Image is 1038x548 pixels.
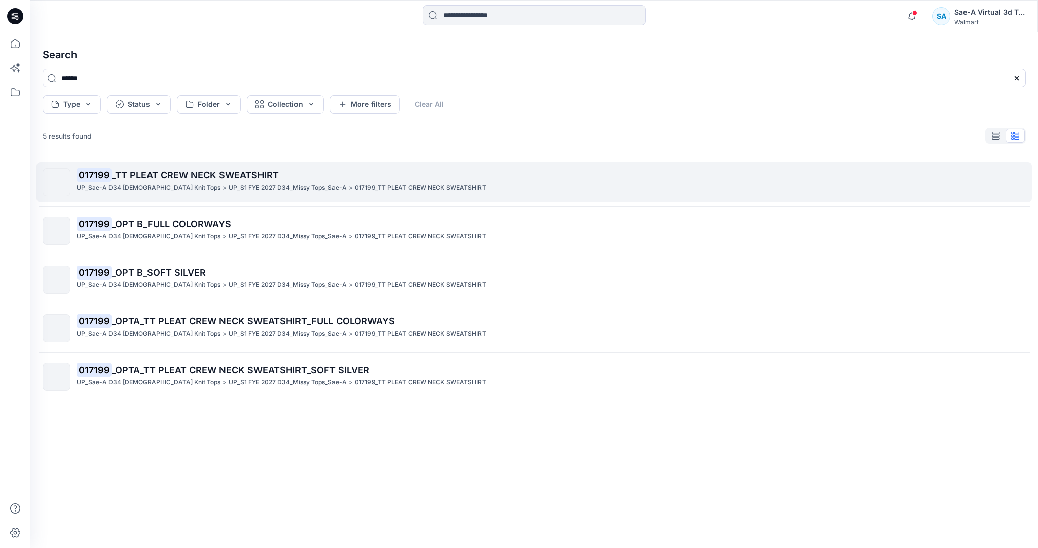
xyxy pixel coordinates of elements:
[223,280,227,290] p: >
[355,328,486,339] p: 017199_TT PLEAT CREW NECK SWEATSHIRT
[349,182,353,193] p: >
[34,41,1034,69] h4: Search
[355,280,486,290] p: 017199_TT PLEAT CREW NECK SWEATSHIRT
[112,364,369,375] span: _OPTA_TT PLEAT CREW NECK SWEATSHIRT_SOFT SILVER
[77,362,112,377] mark: 017199
[77,182,220,193] p: UP_Sae-A D34 Ladies Knit Tops
[36,357,1032,397] a: 017199_OPTA_TT PLEAT CREW NECK SWEATSHIRT_SOFT SILVERUP_Sae-A D34 [DEMOGRAPHIC_DATA] Knit Tops>UP...
[112,316,395,326] span: _OPTA_TT PLEAT CREW NECK SWEATSHIRT_FULL COLORWAYS
[229,182,347,193] p: UP_S1 FYE 2027 D34_Missy Tops_Sae-A
[112,267,206,278] span: _OPT B_SOFT SILVER
[223,182,227,193] p: >
[77,265,112,279] mark: 017199
[77,280,220,290] p: UP_Sae-A D34 Ladies Knit Tops
[954,18,1025,26] div: Walmart
[355,377,486,388] p: 017199_TT PLEAT CREW NECK SWEATSHIRT
[36,162,1032,202] a: 017199_TT PLEAT CREW NECK SWEATSHIRTUP_Sae-A D34 [DEMOGRAPHIC_DATA] Knit Tops>UP_S1 FYE 2027 D34_...
[223,328,227,339] p: >
[954,6,1025,18] div: Sae-A Virtual 3d Team
[77,377,220,388] p: UP_Sae-A D34 Ladies Knit Tops
[77,168,112,182] mark: 017199
[330,95,400,114] button: More filters
[229,328,347,339] p: UP_S1 FYE 2027 D34_Missy Tops_Sae-A
[43,131,92,141] p: 5 results found
[355,231,486,242] p: 017199_TT PLEAT CREW NECK SWEATSHIRT
[107,95,171,114] button: Status
[77,216,112,231] mark: 017199
[229,280,347,290] p: UP_S1 FYE 2027 D34_Missy Tops_Sae-A
[932,7,950,25] div: SA
[77,231,220,242] p: UP_Sae-A D34 Ladies Knit Tops
[36,308,1032,348] a: 017199_OPTA_TT PLEAT CREW NECK SWEATSHIRT_FULL COLORWAYSUP_Sae-A D34 [DEMOGRAPHIC_DATA] Knit Tops...
[247,95,324,114] button: Collection
[177,95,241,114] button: Folder
[229,377,347,388] p: UP_S1 FYE 2027 D34_Missy Tops_Sae-A
[112,218,231,229] span: _OPT B_FULL COLORWAYS
[355,182,486,193] p: 017199_TT PLEAT CREW NECK SWEATSHIRT
[223,231,227,242] p: >
[349,377,353,388] p: >
[112,170,279,180] span: _TT PLEAT CREW NECK SWEATSHIRT
[36,211,1032,251] a: 017199_OPT B_FULL COLORWAYSUP_Sae-A D34 [DEMOGRAPHIC_DATA] Knit Tops>UP_S1 FYE 2027 D34_Missy Top...
[349,280,353,290] p: >
[349,231,353,242] p: >
[43,95,101,114] button: Type
[223,377,227,388] p: >
[229,231,347,242] p: UP_S1 FYE 2027 D34_Missy Tops_Sae-A
[349,328,353,339] p: >
[77,314,112,328] mark: 017199
[36,260,1032,300] a: 017199_OPT B_SOFT SILVERUP_Sae-A D34 [DEMOGRAPHIC_DATA] Knit Tops>UP_S1 FYE 2027 D34_Missy Tops_S...
[77,328,220,339] p: UP_Sae-A D34 Ladies Knit Tops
